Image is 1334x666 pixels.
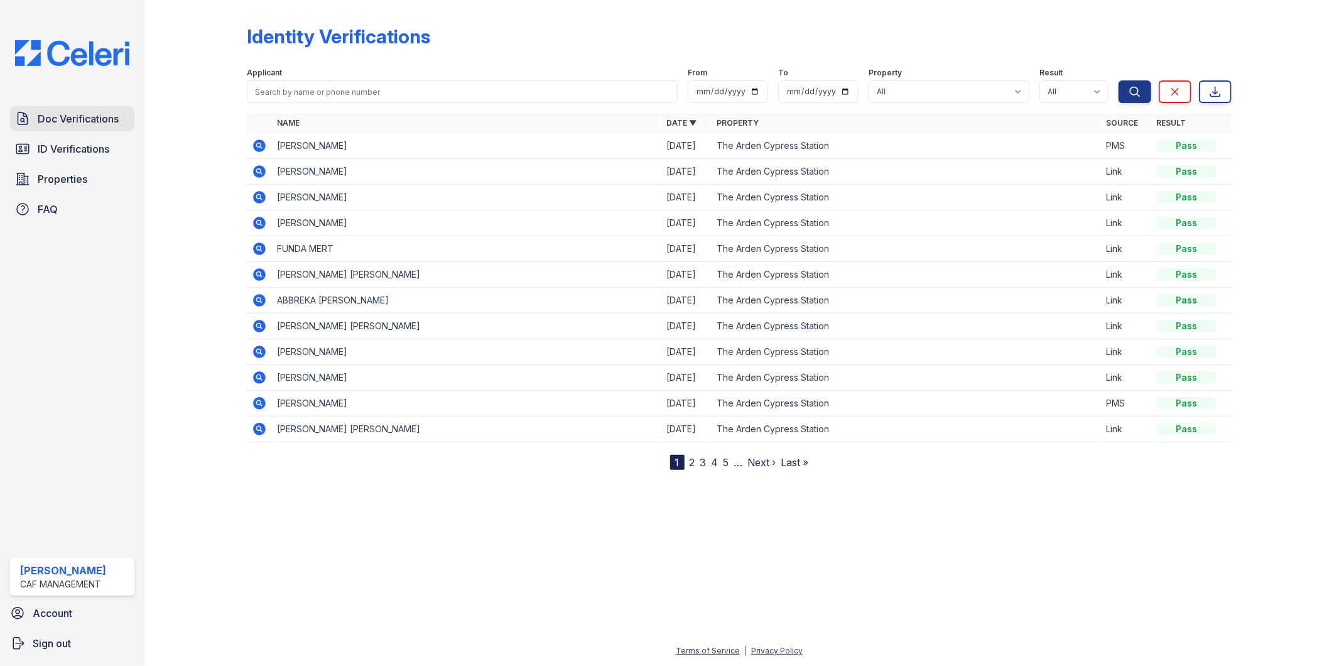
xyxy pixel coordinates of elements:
td: Link [1101,236,1151,262]
td: The Arden Cypress Station [712,288,1101,314]
td: [PERSON_NAME] [PERSON_NAME] [272,262,661,288]
td: PMS [1101,133,1151,159]
div: CAF Management [20,578,106,591]
a: 3 [700,456,707,469]
a: 2 [690,456,695,469]
a: Doc Verifications [10,106,134,131]
td: [PERSON_NAME] [272,391,661,417]
td: [DATE] [661,365,712,391]
td: [DATE] [661,236,712,262]
td: FUNDA MERT [272,236,661,262]
div: Pass [1156,268,1217,281]
span: ID Verifications [38,141,109,156]
label: Result [1039,68,1063,78]
span: FAQ [38,202,58,217]
td: [DATE] [661,159,712,185]
div: [PERSON_NAME] [20,563,106,578]
td: [PERSON_NAME] [272,159,661,185]
td: [DATE] [661,288,712,314]
a: Date ▼ [666,118,697,128]
td: The Arden Cypress Station [712,262,1101,288]
a: Property [717,118,759,128]
td: Link [1101,314,1151,339]
td: [PERSON_NAME] [PERSON_NAME] [272,314,661,339]
td: Link [1101,262,1151,288]
div: Pass [1156,346,1217,358]
td: The Arden Cypress Station [712,314,1101,339]
td: [DATE] [661,262,712,288]
label: Property [869,68,902,78]
a: Name [277,118,300,128]
td: ABBREKA [PERSON_NAME] [272,288,661,314]
span: Account [33,606,72,621]
a: ID Verifications [10,136,134,161]
span: Doc Verifications [38,111,119,126]
input: Search by name or phone number [247,80,678,103]
td: Link [1101,288,1151,314]
td: [PERSON_NAME] [272,185,661,210]
span: Sign out [33,636,71,651]
a: Sign out [5,631,139,656]
td: [DATE] [661,417,712,442]
td: PMS [1101,391,1151,417]
span: Properties [38,172,87,187]
td: Link [1101,210,1151,236]
div: Pass [1156,217,1217,229]
td: [PERSON_NAME] [272,133,661,159]
a: 5 [724,456,729,469]
a: FAQ [10,197,134,222]
div: Pass [1156,320,1217,332]
div: Identity Verifications [247,25,430,48]
a: Terms of Service [676,646,740,655]
td: Link [1101,339,1151,365]
span: … [734,455,743,470]
td: [PERSON_NAME] [272,365,661,391]
td: [DATE] [661,391,712,417]
div: | [744,646,747,655]
a: 4 [712,456,719,469]
td: Link [1101,365,1151,391]
td: [PERSON_NAME] [PERSON_NAME] [272,417,661,442]
div: Pass [1156,397,1217,410]
label: From [688,68,707,78]
td: [DATE] [661,314,712,339]
div: Pass [1156,243,1217,255]
a: Last » [781,456,809,469]
td: The Arden Cypress Station [712,133,1101,159]
div: Pass [1156,294,1217,307]
td: The Arden Cypress Station [712,365,1101,391]
a: Properties [10,166,134,192]
td: Link [1101,159,1151,185]
div: Pass [1156,165,1217,178]
div: 1 [670,455,685,470]
td: [DATE] [661,185,712,210]
td: The Arden Cypress Station [712,339,1101,365]
td: The Arden Cypress Station [712,236,1101,262]
td: The Arden Cypress Station [712,185,1101,210]
img: CE_Logo_Blue-a8612792a0a2168367f1c8372b55b34899dd931a85d93a1a3d3e32e68fde9ad4.png [5,40,139,66]
td: [DATE] [661,210,712,236]
td: Link [1101,417,1151,442]
td: [PERSON_NAME] [272,339,661,365]
a: Privacy Policy [751,646,803,655]
td: The Arden Cypress Station [712,391,1101,417]
td: Link [1101,185,1151,210]
div: Pass [1156,191,1217,204]
a: Account [5,601,139,626]
td: [PERSON_NAME] [272,210,661,236]
td: The Arden Cypress Station [712,159,1101,185]
a: Next › [748,456,776,469]
td: The Arden Cypress Station [712,417,1101,442]
td: [DATE] [661,133,712,159]
div: Pass [1156,139,1217,152]
div: Pass [1156,371,1217,384]
td: The Arden Cypress Station [712,210,1101,236]
a: Source [1106,118,1138,128]
div: Pass [1156,423,1217,435]
label: Applicant [247,68,282,78]
td: [DATE] [661,339,712,365]
label: To [778,68,788,78]
a: Result [1156,118,1186,128]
